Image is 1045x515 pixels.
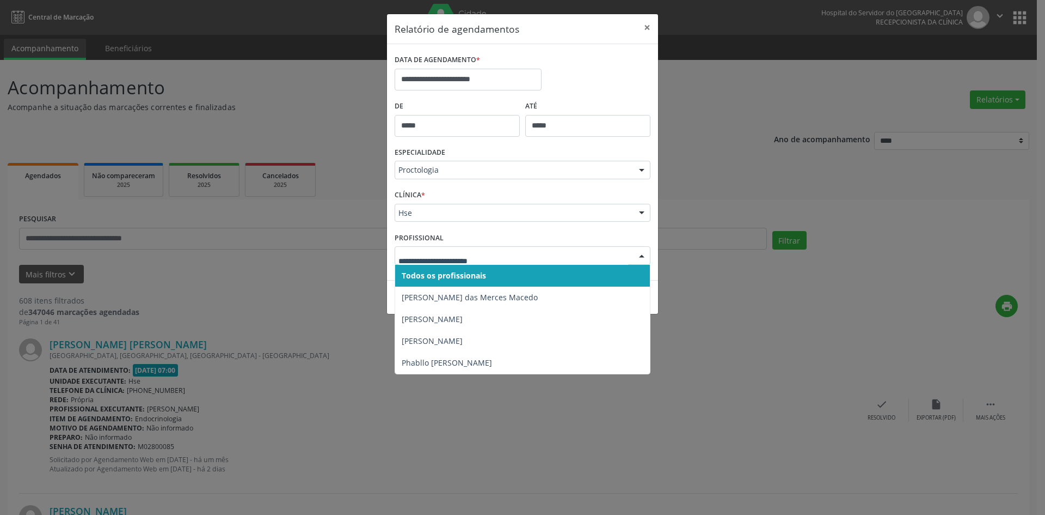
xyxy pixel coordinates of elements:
span: Todos os profissionais [402,270,486,281]
label: DATA DE AGENDAMENTO [395,52,480,69]
button: Close [636,14,658,41]
span: [PERSON_NAME] [402,314,463,324]
span: Proctologia [398,165,628,175]
label: CLÍNICA [395,187,425,204]
h5: Relatório de agendamentos [395,22,519,36]
span: Phabllo [PERSON_NAME] [402,358,492,368]
span: Hse [398,208,628,219]
span: [PERSON_NAME] das Merces Macedo [402,292,538,302]
label: ESPECIALIDADE [395,144,445,161]
label: ATÉ [525,98,650,115]
label: De [395,98,520,115]
span: [PERSON_NAME] [402,336,463,346]
label: PROFISSIONAL [395,229,444,246]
